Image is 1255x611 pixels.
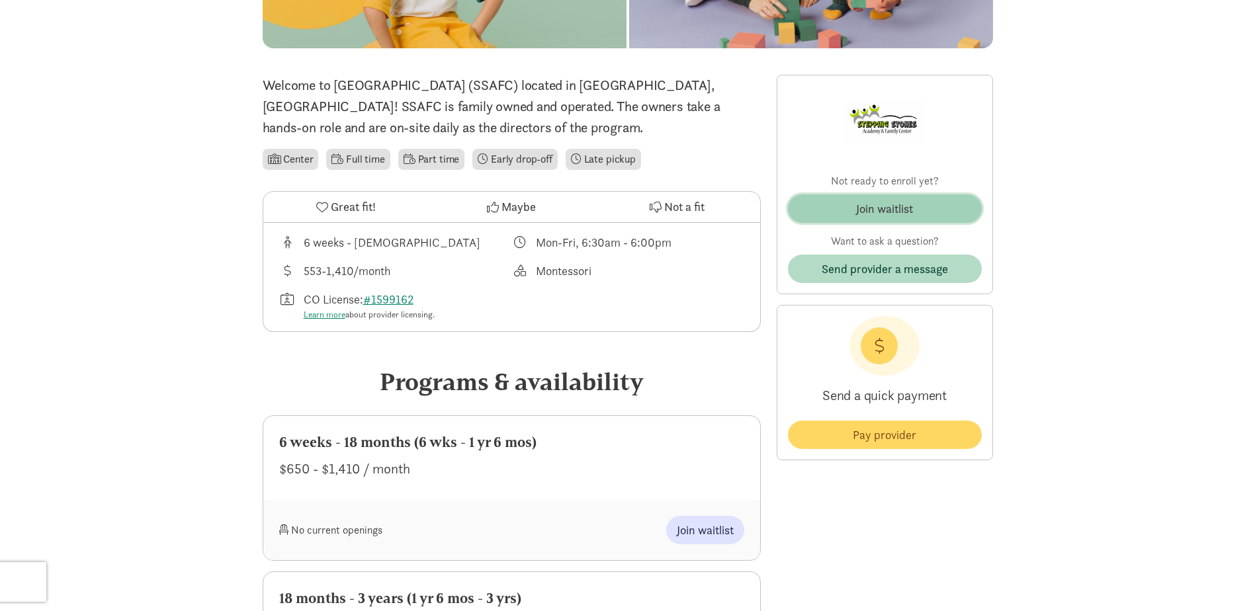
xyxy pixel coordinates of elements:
button: Maybe [429,192,594,222]
div: about provider licensing. [304,308,435,321]
li: Late pickup [566,149,641,170]
div: Montessori [536,262,591,280]
span: Send provider a message [822,260,948,278]
div: This provider's education philosophy [511,262,744,280]
div: $650 - $1,410 / month [279,458,744,479]
p: Want to ask a question? [788,233,982,249]
div: 553-1,410/month [304,262,390,280]
li: Part time [398,149,464,170]
div: 6 weeks - 18 months (6 wks - 1 yr 6 mos) [279,432,744,453]
li: Full time [326,149,390,170]
span: Maybe [501,198,536,216]
div: CO License: [304,290,435,321]
li: Early drop-off [472,149,558,170]
li: Center [263,149,319,170]
div: Programs & availability [263,364,761,399]
span: Join waitlist [677,521,734,539]
button: Join waitlist [788,194,982,223]
span: Not a fit [664,198,705,216]
div: 18 months - 3 years (1 yr 6 mos - 3 yrs) [279,588,744,609]
p: Welcome to [GEOGRAPHIC_DATA] (SSAFC) located in [GEOGRAPHIC_DATA], [GEOGRAPHIC_DATA]! SSAFC is fa... [263,75,761,138]
p: Not ready to enroll yet? [788,173,982,189]
p: Send a quick payment [788,376,982,415]
div: No current openings [279,516,512,544]
span: Pay provider [853,426,916,444]
span: Great fit! [331,198,376,216]
button: Send provider a message [788,255,982,283]
a: Learn more [304,309,345,320]
img: Provider logo [845,86,924,157]
div: Age range for children that this provider cares for [279,233,512,251]
button: Join waitlist [666,516,744,544]
div: Mon-Fri, 6:30am - 6:00pm [536,233,671,251]
div: Class schedule [511,233,744,251]
div: Join waitlist [856,200,913,218]
div: Average tuition for this program [279,262,512,280]
button: Great fit! [263,192,429,222]
div: 6 weeks - [DEMOGRAPHIC_DATA] [304,233,480,251]
a: #1599162 [363,292,413,307]
div: License number [279,290,512,321]
button: Not a fit [594,192,759,222]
